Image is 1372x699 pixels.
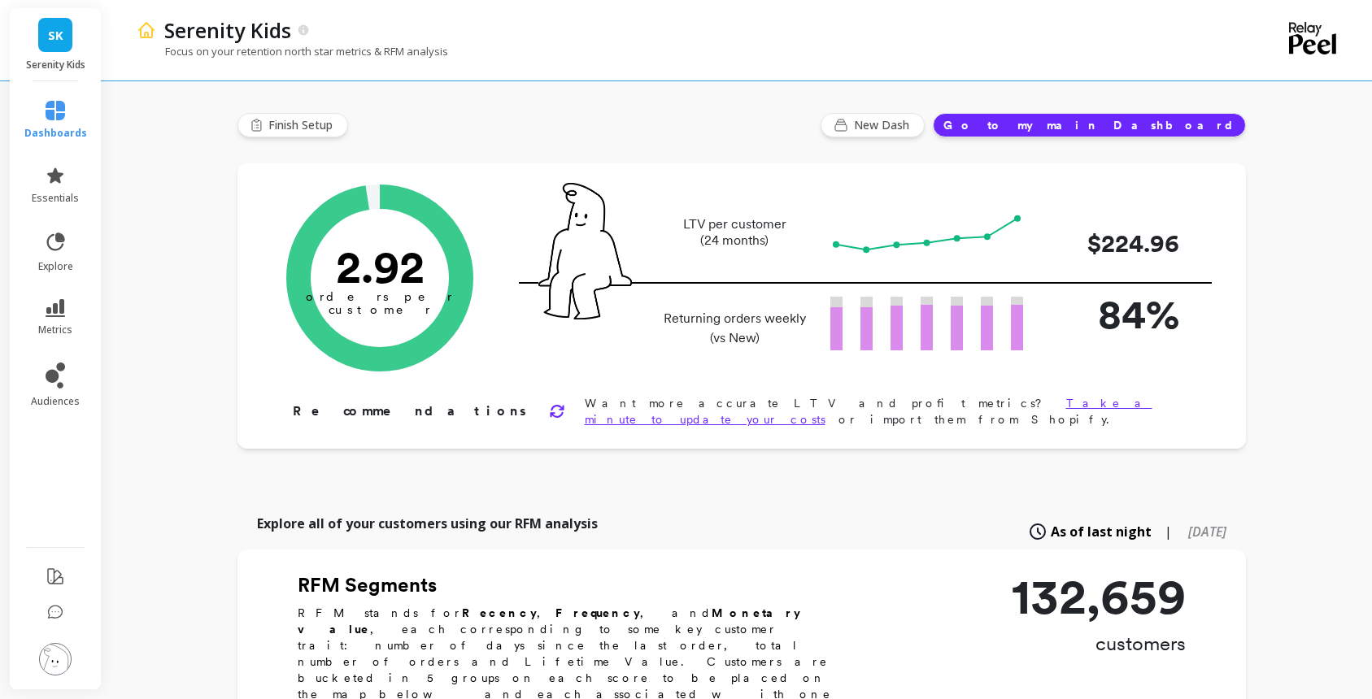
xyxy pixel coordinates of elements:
img: header icon [137,20,156,40]
span: dashboards [24,127,87,140]
p: Focus on your retention north star metrics & RFM analysis [137,44,448,59]
p: $224.96 [1049,225,1179,262]
p: Serenity Kids [26,59,85,72]
p: Returning orders weekly (vs New) [659,309,811,348]
p: 132,659 [1012,572,1186,621]
p: Recommendations [293,402,529,421]
b: Frequency [555,606,640,619]
p: customers [1012,631,1186,657]
span: Finish Setup [268,117,338,133]
button: Go to my main Dashboard [933,113,1246,137]
span: As of last night [1051,522,1152,541]
img: profile picture [39,643,72,675]
b: Recency [462,606,537,619]
h2: RFM Segments [298,572,851,598]
p: LTV per customer (24 months) [659,216,811,249]
p: Want more accurate LTV and profit metrics? or import them from Shopify. [585,395,1194,428]
tspan: orders per [306,289,454,304]
span: explore [38,260,73,273]
span: | [1165,522,1172,541]
span: essentials [32,192,79,205]
button: Finish Setup [237,113,348,137]
span: SK [48,26,63,45]
text: 2.92 [335,240,424,293]
p: Explore all of your customers using our RFM analysis [257,514,598,533]
p: 84% [1049,284,1179,345]
img: pal seatted on line [538,183,632,319]
p: Serenity Kids [164,16,291,44]
span: New Dash [854,117,914,133]
span: metrics [38,323,72,336]
tspan: customer [328,302,431,317]
span: audiences [31,395,80,408]
button: New Dash [821,113,925,137]
span: [DATE] [1188,523,1226,541]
